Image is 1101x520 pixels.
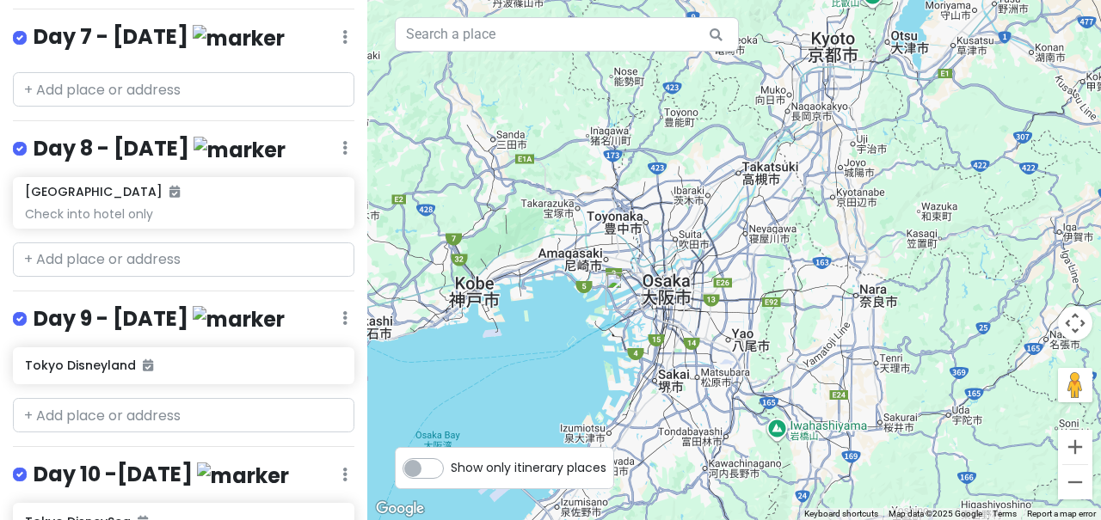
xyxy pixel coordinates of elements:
[197,462,289,489] img: marker
[451,458,606,477] span: Show only itinerary places
[34,23,285,52] h4: Day 7 - [DATE]
[1058,306,1092,340] button: Map camera controls
[13,398,354,432] input: + Add place or address
[34,461,289,489] h4: Day 10 -[DATE]
[169,186,180,198] i: Added to itinerary
[25,184,180,199] h6: [GEOGRAPHIC_DATA]
[25,358,341,373] h6: Tokyo Disneyland
[143,359,153,371] i: Added to itinerary
[34,135,286,163] h4: Day 8 - [DATE]
[193,25,285,52] img: marker
[606,272,643,310] div: Universal Studios Japan
[395,17,739,52] input: Search a place
[372,498,428,520] a: Open this area in Google Maps (opens a new window)
[1027,509,1096,518] a: Report a map error
[993,509,1017,518] a: Terms (opens in new tab)
[13,72,354,107] input: + Add place or address
[34,305,285,333] h4: Day 9 - [DATE]
[194,137,286,163] img: marker
[804,508,878,520] button: Keyboard shortcuts
[1058,430,1092,464] button: Zoom in
[1058,368,1092,402] button: Drag Pegman onto the map to open Street View
[13,242,354,277] input: + Add place or address
[25,206,341,222] div: Check into hotel only
[889,509,982,518] span: Map data ©2025 Google
[193,306,285,333] img: marker
[372,498,428,520] img: Google
[1058,465,1092,499] button: Zoom out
